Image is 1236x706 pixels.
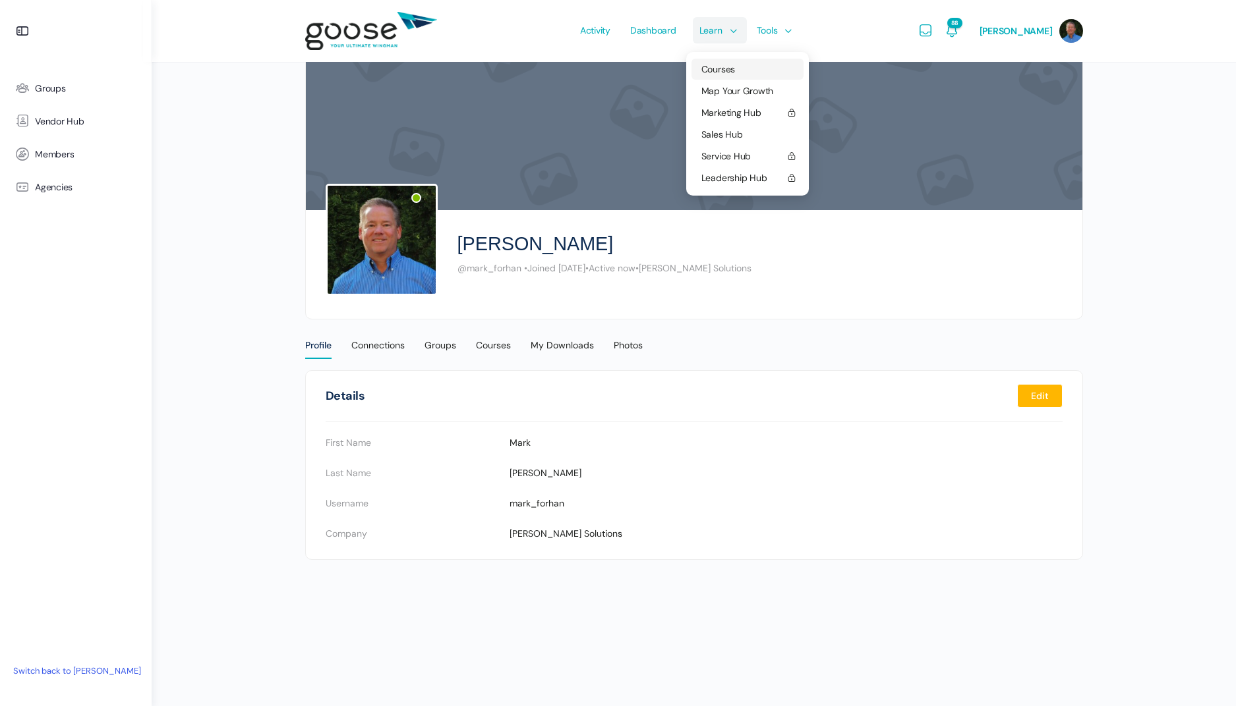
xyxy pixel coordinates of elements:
[7,72,145,105] a: Groups
[7,171,145,204] a: Agencies
[326,526,510,556] td: Company
[614,339,643,359] div: Photos
[305,323,1083,356] nav: Primary menu
[635,262,639,274] span: •
[425,339,456,359] div: Groups
[7,138,145,171] a: Members
[947,18,962,28] span: 88
[510,435,1063,450] p: Mark
[585,262,589,274] span: •
[326,495,510,526] td: Username
[1017,384,1063,408] a: Edit
[524,262,527,274] span: •
[351,323,405,356] a: Connections
[701,128,743,140] span: Sales Hub
[7,105,145,138] a: Vendor Hub
[701,63,735,75] span: Courses
[510,465,1063,481] p: [PERSON_NAME]
[692,102,804,123] a: Marketing Hub
[326,385,365,406] h1: Details
[326,184,438,296] img: Profile photo of Mark Forhan
[457,262,521,274] span: @mark_forhan
[692,59,804,80] a: Courses
[614,323,643,356] a: Photos
[692,167,804,188] a: Leadership Hub
[692,80,804,101] a: Map Your Growth
[326,465,510,495] td: Last Name
[980,25,1053,37] span: [PERSON_NAME]
[35,149,74,160] span: Members
[701,85,773,97] span: Map Your Growth
[35,116,84,127] span: Vendor Hub
[510,495,1063,511] p: mark_forhan
[692,146,804,167] a: Service Hub
[305,339,332,359] div: Profile
[476,339,511,359] div: Courses
[326,435,510,465] td: First Name
[351,339,405,359] div: Connections
[457,230,614,258] h2: [PERSON_NAME]
[425,323,456,356] a: Groups
[305,323,332,356] a: Profile
[701,173,784,182] span: Leadership Hub
[7,660,148,682] a: Switch back to [PERSON_NAME]
[941,542,1236,706] iframe: Chat Widget
[692,124,804,145] a: Sales Hub
[531,339,594,359] div: My Downloads
[457,262,1063,275] div: Joined [DATE] Active now [PERSON_NAME] Solutions
[476,323,511,356] a: Courses
[701,108,784,117] span: Marketing Hub
[510,526,1063,541] p: [PERSON_NAME] Solutions
[531,323,594,356] a: My Downloads
[35,83,66,94] span: Groups
[701,151,784,161] span: Service Hub
[35,182,73,193] span: Agencies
